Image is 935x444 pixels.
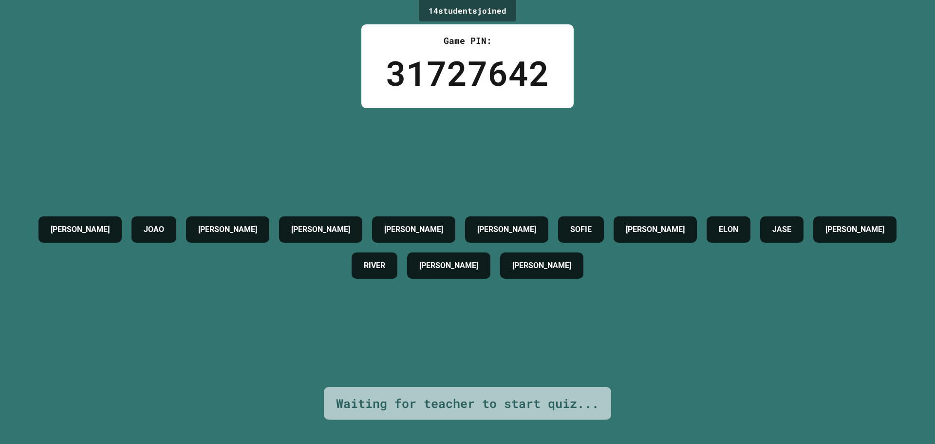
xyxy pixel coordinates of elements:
[291,224,350,235] h4: [PERSON_NAME]
[626,224,685,235] h4: [PERSON_NAME]
[419,260,478,271] h4: [PERSON_NAME]
[336,394,599,413] div: Waiting for teacher to start quiz...
[719,224,738,235] h4: ELON
[51,224,110,235] h4: [PERSON_NAME]
[198,224,257,235] h4: [PERSON_NAME]
[825,224,884,235] h4: [PERSON_NAME]
[477,224,536,235] h4: [PERSON_NAME]
[772,224,791,235] h4: JASE
[364,260,385,271] h4: RIVER
[384,224,443,235] h4: [PERSON_NAME]
[570,224,592,235] h4: SOFIE
[386,34,549,47] div: Game PIN:
[512,260,571,271] h4: [PERSON_NAME]
[144,224,164,235] h4: JOAO
[386,47,549,98] div: 31727642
